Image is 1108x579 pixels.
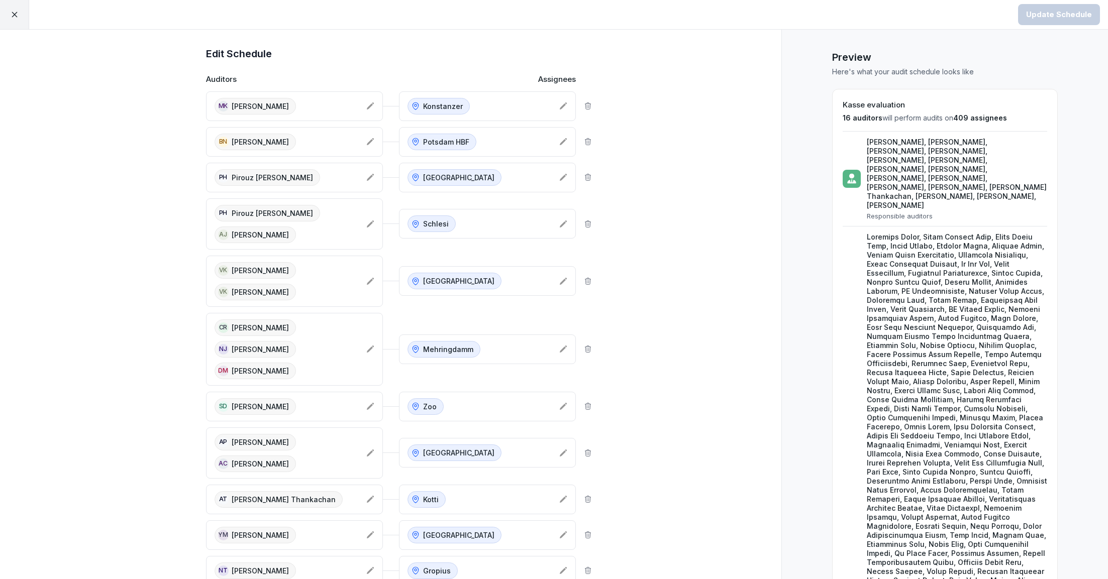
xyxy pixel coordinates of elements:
span: 16 auditors [843,113,882,122]
p: [PERSON_NAME] [232,229,289,240]
div: AP [218,437,229,447]
p: Responsible auditors [867,212,1047,220]
div: CR [218,322,229,333]
div: SD [218,401,229,412]
p: [GEOGRAPHIC_DATA] [423,530,494,540]
div: VK [218,265,229,276]
p: [PERSON_NAME] [232,437,289,447]
h1: Preview [832,50,1058,65]
div: NT [218,565,229,576]
div: DM [218,366,229,376]
p: Mehringdamm [423,344,473,355]
div: AC [218,458,229,469]
p: [PERSON_NAME] [232,287,289,297]
p: Potsdam HBF [423,137,469,147]
h1: Edit Schedule [206,46,576,62]
div: AJ [218,229,229,240]
div: NJ [218,344,229,355]
p: [PERSON_NAME] [232,565,289,576]
div: VK [218,287,229,297]
p: Assignees [538,74,576,85]
p: Here's what your audit schedule looks like [832,67,1058,77]
p: [PERSON_NAME] [232,458,289,469]
p: [PERSON_NAME] [232,137,289,147]
div: PH [218,208,229,218]
p: Kotti [423,494,439,505]
p: Konstanzer [423,101,463,111]
p: [PERSON_NAME] [232,366,289,376]
button: Update Schedule [1018,4,1100,25]
p: Gropius [423,565,451,576]
div: AT [218,494,229,505]
div: MK [218,101,229,111]
p: [PERSON_NAME] [232,101,289,111]
div: YM [218,530,229,540]
p: [PERSON_NAME] [232,344,289,355]
p: [PERSON_NAME] [232,265,289,276]
p: [PERSON_NAME] [232,322,289,333]
p: will perform audits on [843,113,1047,123]
p: [PERSON_NAME] [232,530,289,540]
p: Pirouz [PERSON_NAME] [232,208,313,218]
span: 409 assignees [953,113,1007,122]
p: Zoo [423,401,437,412]
p: Schlesi [423,218,449,229]
p: [PERSON_NAME], [PERSON_NAME], [PERSON_NAME], [PERSON_NAME], [PERSON_NAME], [PERSON_NAME], [PERSON... [867,138,1047,210]
div: Update Schedule [1026,9,1092,20]
p: [PERSON_NAME] Thankachan [232,494,336,505]
div: BN [218,137,229,147]
p: Pirouz [PERSON_NAME] [232,172,313,183]
p: [PERSON_NAME] [232,401,289,412]
h2: Kasse evaluation [843,99,1047,111]
div: PH [218,172,229,183]
p: [GEOGRAPHIC_DATA] [423,276,494,286]
p: Auditors [206,74,237,85]
p: [GEOGRAPHIC_DATA] [423,172,494,183]
p: [GEOGRAPHIC_DATA] [423,447,494,458]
